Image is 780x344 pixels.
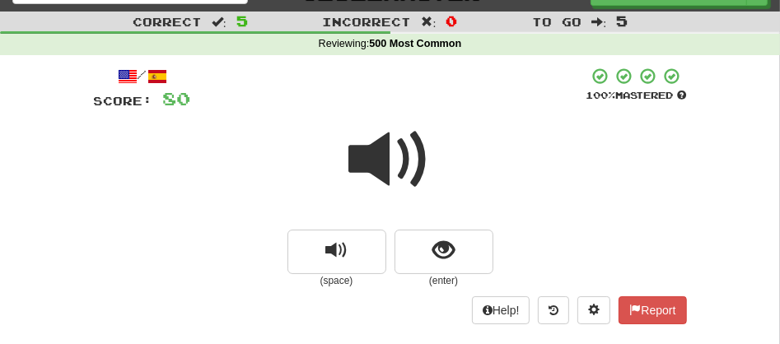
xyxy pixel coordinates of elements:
[619,296,686,324] button: Report
[591,16,606,27] span: :
[94,94,153,108] span: Score:
[287,230,386,274] button: replay audio
[287,274,386,288] small: (space)
[395,274,493,288] small: (enter)
[133,15,202,29] span: Correct
[369,38,461,49] strong: 500 Most Common
[94,67,191,87] div: /
[236,12,248,29] span: 5
[446,12,457,29] span: 0
[616,12,628,29] span: 5
[163,88,191,109] span: 80
[422,16,437,27] span: :
[212,16,227,27] span: :
[586,89,687,102] div: Mastered
[538,296,569,324] button: Round history (alt+y)
[323,15,412,29] span: Incorrect
[472,296,530,324] button: Help!
[395,230,493,274] button: show sentence
[532,15,581,29] span: To go
[586,90,616,100] span: 100 %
